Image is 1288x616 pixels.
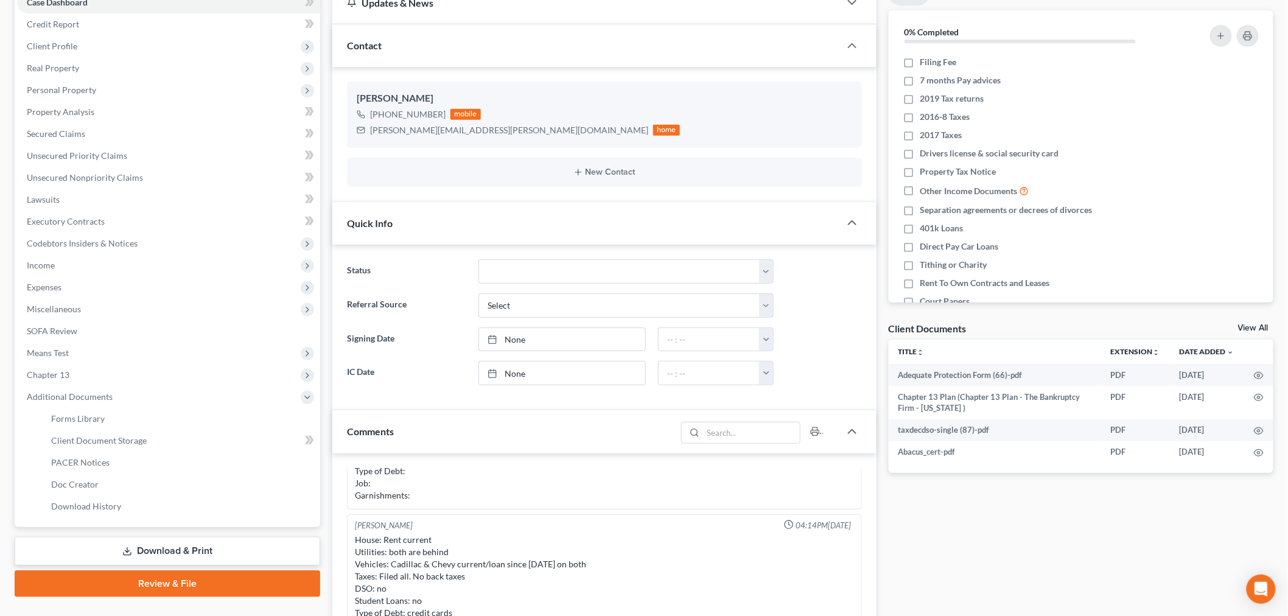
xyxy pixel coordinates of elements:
[1101,364,1170,386] td: PDF
[889,419,1102,441] td: taxdecdso-single (87)-pdf
[51,479,99,489] span: Doc Creator
[17,13,320,35] a: Credit Report
[27,260,55,270] span: Income
[920,259,987,271] span: Tithing or Charity
[889,364,1102,386] td: Adequate Protection Form (66)-pdf
[41,495,320,517] a: Download History
[341,259,472,284] label: Status
[17,320,320,342] a: SOFA Review
[1170,441,1244,463] td: [DATE]
[920,129,962,141] span: 2017 Taxes
[17,145,320,167] a: Unsecured Priority Claims
[27,348,69,358] span: Means Test
[27,172,143,183] span: Unsecured Nonpriority Claims
[27,369,69,380] span: Chapter 13
[347,217,393,229] span: Quick Info
[1111,347,1160,356] a: Extensionunfold_more
[370,108,446,121] div: [PHONE_NUMBER]
[347,425,394,437] span: Comments
[659,328,760,351] input: -- : --
[17,101,320,123] a: Property Analysis
[920,147,1059,159] span: Drivers license & social security card
[920,222,964,234] span: 401k Loans
[15,537,320,565] a: Download & Print
[341,361,472,385] label: IC Date
[51,413,105,424] span: Forms Library
[1238,324,1269,332] a: View All
[920,111,970,123] span: 2016-8 Taxes
[479,362,645,385] a: None
[41,430,320,452] a: Client Document Storage
[917,349,925,356] i: unfold_more
[27,194,60,205] span: Lawsuits
[920,185,1018,197] span: Other Income Documents
[51,435,147,446] span: Client Document Storage
[17,123,320,145] a: Secured Claims
[27,216,105,226] span: Executory Contracts
[1101,386,1170,419] td: PDF
[27,304,81,314] span: Miscellaneous
[41,408,320,430] a: Forms Library
[27,41,77,51] span: Client Profile
[17,189,320,211] a: Lawsuits
[27,150,127,161] span: Unsecured Priority Claims
[889,441,1102,463] td: Abacus_cert-pdf
[1170,386,1244,419] td: [DATE]
[355,520,413,531] div: [PERSON_NAME]
[357,91,852,106] div: [PERSON_NAME]
[357,167,852,177] button: New Contact
[51,501,121,511] span: Download History
[920,277,1050,289] span: Rent To Own Contracts and Leases
[51,457,110,467] span: PACER Notices
[1247,575,1276,604] div: Open Intercom Messenger
[27,19,79,29] span: Credit Report
[920,56,957,68] span: Filing Fee
[1170,364,1244,386] td: [DATE]
[905,27,959,37] strong: 0% Completed
[370,124,648,136] div: [PERSON_NAME][EMAIL_ADDRESS][PERSON_NAME][DOMAIN_NAME]
[341,327,472,352] label: Signing Date
[703,422,800,443] input: Search...
[920,74,1001,86] span: 7 months Pay advices
[17,211,320,233] a: Executory Contracts
[479,328,645,351] a: None
[1101,419,1170,441] td: PDF
[450,109,481,120] div: mobile
[41,474,320,495] a: Doc Creator
[27,282,61,292] span: Expenses
[653,125,680,136] div: home
[341,293,472,318] label: Referral Source
[27,85,96,95] span: Personal Property
[27,63,79,73] span: Real Property
[347,40,382,51] span: Contact
[898,347,925,356] a: Titleunfold_more
[1153,349,1160,356] i: unfold_more
[27,238,138,248] span: Codebtors Insiders & Notices
[1101,441,1170,463] td: PDF
[41,452,320,474] a: PACER Notices
[920,240,999,253] span: Direct Pay Car Loans
[889,322,967,335] div: Client Documents
[15,570,320,597] a: Review & File
[659,362,760,385] input: -- : --
[27,107,94,117] span: Property Analysis
[1170,419,1244,441] td: [DATE]
[920,93,984,105] span: 2019 Tax returns
[889,386,1102,419] td: Chapter 13 Plan (Chapter 13 Plan - The Bankruptcy Firm - [US_STATE] )
[920,166,996,178] span: Property Tax Notice
[27,128,85,139] span: Secured Claims
[920,204,1093,216] span: Separation agreements or decrees of divorces
[1180,347,1234,356] a: Date Added expand_more
[796,520,852,531] span: 04:14PM[DATE]
[920,295,970,307] span: Court Papers
[1227,349,1234,356] i: expand_more
[17,167,320,189] a: Unsecured Nonpriority Claims
[27,391,113,402] span: Additional Documents
[27,326,77,336] span: SOFA Review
